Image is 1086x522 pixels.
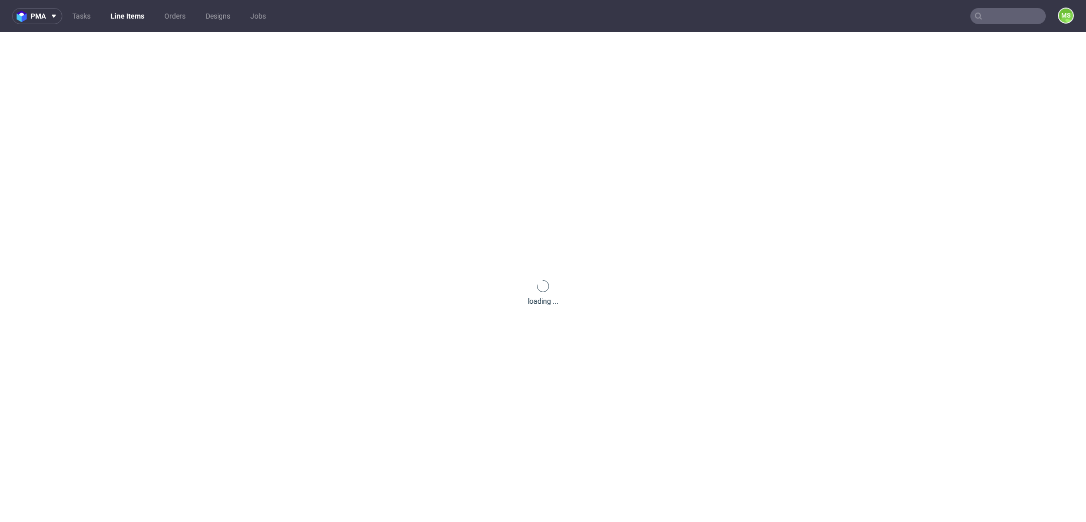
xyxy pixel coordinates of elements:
[17,11,31,22] img: logo
[31,13,46,20] span: pma
[244,8,272,24] a: Jobs
[1059,9,1073,23] figcaption: MS
[12,8,62,24] button: pma
[200,8,236,24] a: Designs
[528,296,559,306] div: loading ...
[158,8,192,24] a: Orders
[66,8,97,24] a: Tasks
[105,8,150,24] a: Line Items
